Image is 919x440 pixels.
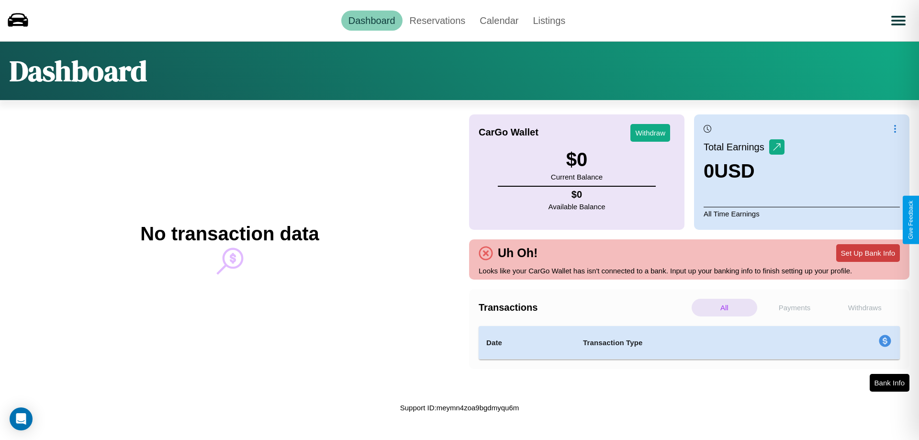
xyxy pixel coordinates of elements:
[479,264,900,277] p: Looks like your CarGo Wallet has isn't connected to a bank. Input up your banking info to finish ...
[630,124,670,142] button: Withdraw
[549,200,605,213] p: Available Balance
[704,207,900,220] p: All Time Earnings
[583,337,800,349] h4: Transaction Type
[472,11,526,31] a: Calendar
[549,189,605,200] h4: $ 0
[908,201,914,239] div: Give Feedback
[885,7,912,34] button: Open menu
[403,11,473,31] a: Reservations
[493,246,542,260] h4: Uh Oh!
[479,127,538,138] h4: CarGo Wallet
[486,337,568,349] h4: Date
[704,138,769,156] p: Total Earnings
[479,302,689,313] h4: Transactions
[704,160,785,182] h3: 0 USD
[836,244,900,262] button: Set Up Bank Info
[10,51,147,90] h1: Dashboard
[341,11,403,31] a: Dashboard
[551,149,603,170] h3: $ 0
[551,170,603,183] p: Current Balance
[479,326,900,360] table: simple table
[832,299,897,316] p: Withdraws
[10,407,33,430] div: Open Intercom Messenger
[400,401,519,414] p: Support ID: meymn4zoa9bgdmyqu6m
[526,11,572,31] a: Listings
[140,223,319,245] h2: No transaction data
[692,299,757,316] p: All
[870,374,909,392] button: Bank Info
[762,299,828,316] p: Payments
